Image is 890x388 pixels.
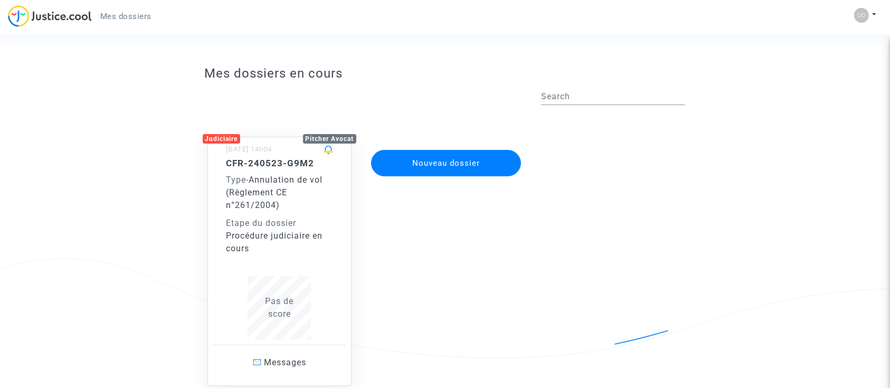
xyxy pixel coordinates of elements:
span: Annulation de vol (Règlement CE n°261/2004) [226,175,323,210]
a: Mes dossiers [92,8,160,24]
span: Messages [264,357,306,367]
div: Procédure judiciaire en cours [226,230,333,255]
a: JudiciairePitcher Avocat[DATE] 14h04CFR-240523-G9M2Type-Annulation de vol (Règlement CE n°261/200... [197,116,363,386]
span: Pas de score [265,296,293,319]
div: Pitcher Avocat [303,134,357,144]
span: - [226,175,249,185]
div: Judiciaire [203,134,241,144]
small: [DATE] 14h04 [226,145,272,153]
img: 5de3963e9a4efd5b5dab45ccb6ab7497 [854,8,869,23]
span: Mes dossiers [100,12,152,21]
span: Type [226,175,247,185]
div: Etape du dossier [226,217,333,230]
h5: CFR-240523-G9M2 [226,158,333,168]
h3: Mes dossiers en cours [205,66,686,81]
a: Messages [213,345,346,380]
img: jc-logo.svg [8,5,92,27]
a: Nouveau dossier [370,143,522,153]
button: Nouveau dossier [371,150,521,176]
